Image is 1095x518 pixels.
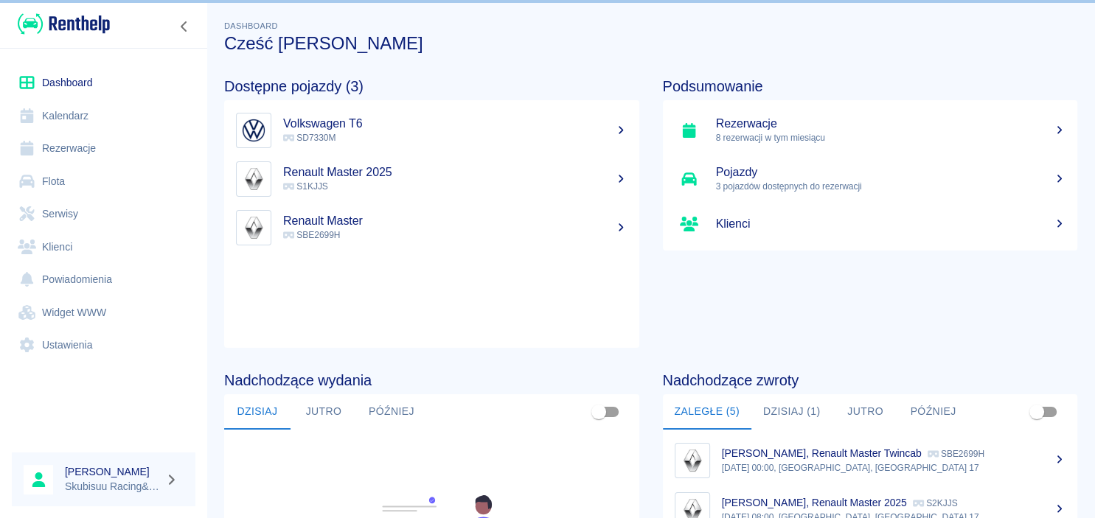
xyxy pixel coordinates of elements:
a: Rezerwacje [12,132,195,165]
h4: Dostępne pojazdy (3) [224,77,639,95]
button: Jutro [832,394,898,430]
p: SBE2699H [928,449,984,459]
a: Pojazdy3 pojazdów dostępnych do rezerwacji [663,155,1078,203]
h5: Rezerwacje [716,116,1066,131]
h4: Nadchodzące wydania [224,371,639,389]
p: S2KJJS [913,498,958,508]
a: ImageRenault Master 2025 S1KJJS [224,155,639,203]
p: 3 pojazdów dostępnych do rezerwacji [716,180,1066,193]
h5: Volkswagen T6 [283,116,628,131]
h5: Klienci [716,217,1066,231]
h3: Cześć [PERSON_NAME] [224,33,1077,54]
button: Zwiń nawigację [173,17,195,36]
img: Image [240,214,268,242]
img: Image [240,165,268,193]
button: Później [898,394,967,430]
h4: Podsumowanie [663,77,1078,95]
p: [PERSON_NAME], Renault Master 2025 [722,497,907,508]
img: Image [678,447,706,475]
h4: Nadchodzące zwroty [663,371,1078,389]
span: SD7330M [283,133,336,143]
a: Renthelp logo [12,12,110,36]
h5: Renault Master 2025 [283,165,628,180]
a: Kalendarz [12,99,195,133]
img: Renthelp logo [18,12,110,36]
p: Skubisuu Racing&Rent [65,479,159,494]
a: ImageVolkswagen T6 SD7330M [224,106,639,155]
span: SBE2699H [283,230,340,240]
button: Zaległe (5) [663,394,751,430]
h5: Renault Master [283,214,628,228]
span: Pokaż przypisane tylko do mnie [585,398,613,426]
a: Serwisy [12,197,195,231]
a: Dashboard [12,66,195,99]
a: ImageRenault Master SBE2699H [224,203,639,252]
img: Image [240,116,268,144]
a: Rezerwacje8 rezerwacji w tym miesiącu [663,106,1078,155]
a: Flota [12,165,195,198]
p: [PERSON_NAME], Renault Master Twincab [722,447,922,459]
button: Dzisiaj [224,394,291,430]
h6: [PERSON_NAME] [65,464,159,479]
button: Jutro [291,394,357,430]
button: Dzisiaj (1) [751,394,832,430]
span: Pokaż przypisane tylko do mnie [1023,398,1051,426]
a: Widget WWW [12,296,195,329]
p: [DATE] 00:00, [GEOGRAPHIC_DATA], [GEOGRAPHIC_DATA] 17 [722,461,1066,475]
span: S1KJJS [283,181,328,192]
p: 8 rezerwacji w tym miesiącu [716,131,1066,144]
a: Ustawienia [12,329,195,362]
a: Klienci [663,203,1078,245]
a: Powiadomienia [12,263,195,296]
a: Klienci [12,231,195,264]
a: Image[PERSON_NAME], Renault Master Twincab SBE2699H[DATE] 00:00, [GEOGRAPHIC_DATA], [GEOGRAPHIC_D... [663,435,1078,485]
button: Później [357,394,426,430]
h5: Pojazdy [716,165,1066,180]
span: Dashboard [224,21,278,30]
